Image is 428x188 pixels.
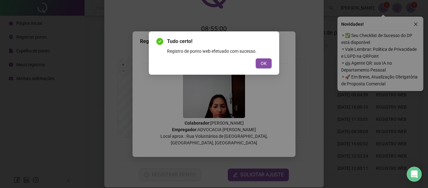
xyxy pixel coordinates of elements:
[156,38,163,45] span: check-circle
[261,60,267,67] span: OK
[256,58,272,68] button: OK
[167,48,272,55] div: Registro de ponto web efetuado com sucesso.
[167,38,272,45] span: Tudo certo!
[407,167,422,182] div: Open Intercom Messenger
